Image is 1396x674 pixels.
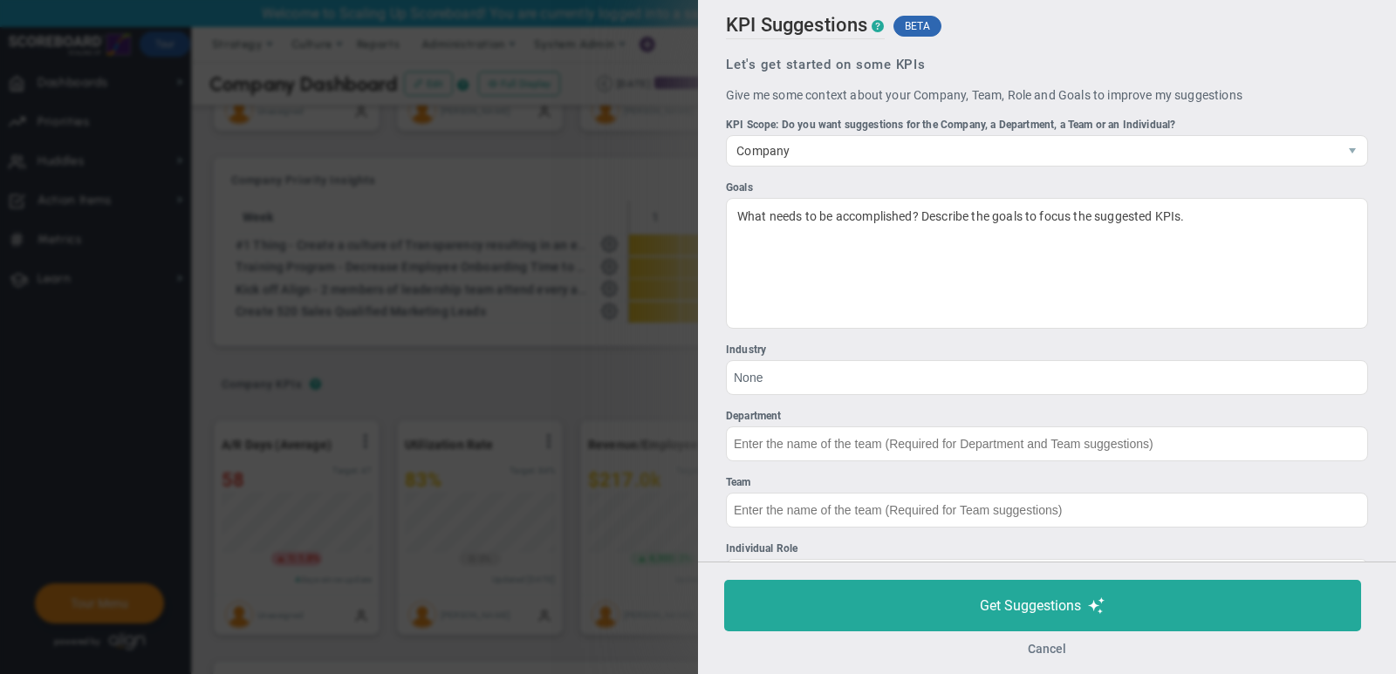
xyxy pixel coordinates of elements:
[893,16,942,37] span: BETA
[726,408,1368,425] div: Department
[726,57,1368,73] h3: Let's get started on some KPIs
[726,14,885,39] h2: KPI Suggestions
[726,342,1368,358] div: Industry
[726,541,1368,557] div: Individual Role
[726,198,1368,329] div: What needs to be accomplished? Describe the goals to focus the suggested KPIs.
[1028,642,1066,656] button: Cancel
[726,474,1368,491] div: Team
[726,180,1368,196] div: Goals
[726,426,1368,461] input: Department
[724,580,1361,631] button: Get Suggestions
[726,86,1368,104] p: Give me some context about your Company, Team, Role and Goals to improve my suggestions
[1338,136,1367,166] span: select
[726,493,1368,528] input: Team
[980,597,1081,614] span: Get Suggestions
[726,559,1368,594] input: Individual Role
[726,117,1368,133] div: KPI Scope: Do you want suggestions for the Company, a Department, a Team or an Individual?
[727,136,1338,166] span: Company
[726,360,1368,395] input: Industry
